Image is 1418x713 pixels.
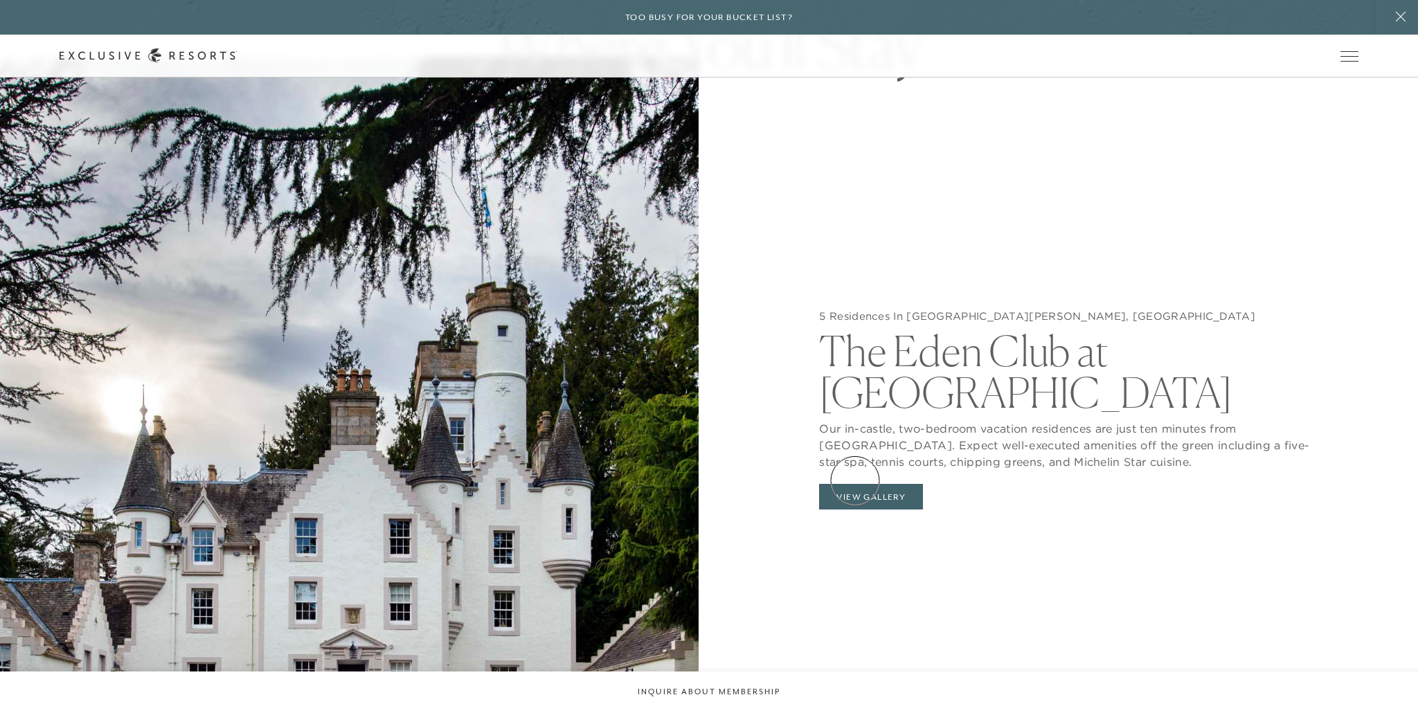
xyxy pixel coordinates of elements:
p: Our in-castle, two-bedroom vacation residences are just ten minutes from [GEOGRAPHIC_DATA]. Expec... [819,413,1318,470]
button: View Gallery [819,484,923,510]
button: Open navigation [1340,51,1358,61]
h5: 5 Residences In [GEOGRAPHIC_DATA][PERSON_NAME], [GEOGRAPHIC_DATA] [819,309,1318,323]
h6: Too busy for your bucket list? [625,11,793,24]
h2: The Eden Club at [GEOGRAPHIC_DATA] [819,323,1318,413]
